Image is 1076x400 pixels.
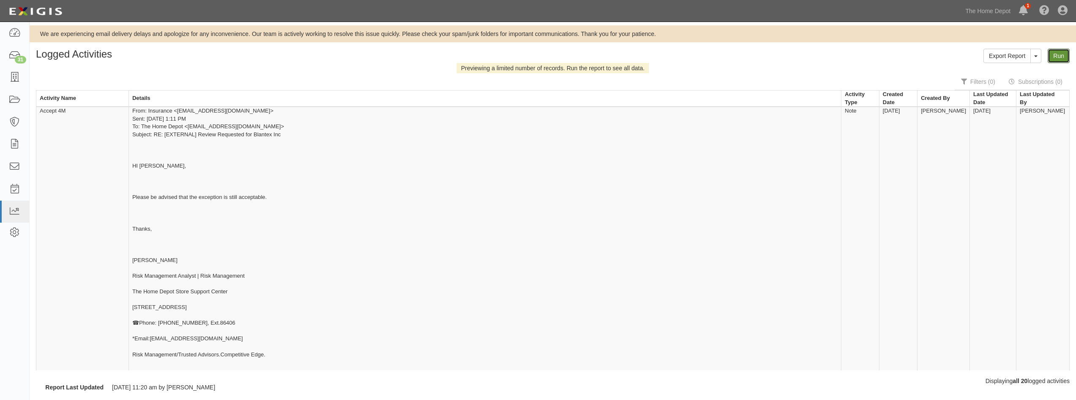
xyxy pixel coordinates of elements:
[983,49,1031,63] a: Export Report
[845,91,872,106] div: Activity Type
[1020,91,1062,106] div: Last Updated By
[955,73,1002,90] a: Filters (0)
[973,91,1009,106] div: Last Updated Date
[465,377,1076,385] div: Displaying logged activities
[36,49,547,60] h1: Logged Activities
[112,383,459,392] dd: [DATE] 11:20 am by [PERSON_NAME]
[1048,49,1070,63] a: Run
[15,56,26,63] div: 31
[921,94,950,102] div: Created By
[1002,73,1069,90] a: Subscriptions (0)
[1039,6,1049,16] i: Help Center - Complianz
[40,94,76,102] div: Activity Name
[132,94,151,102] div: Details
[1013,378,1027,384] b: all 20
[30,30,1076,38] div: We are experiencing email delivery delays and apologize for any inconvenience. Our team is active...
[6,4,65,19] img: logo-5460c22ac91f19d4615b14bd174203de0afe785f0fc80cf4dbbc73dc1793850b.png
[883,91,910,106] div: Created Date
[961,3,1015,19] a: The Home Depot
[36,383,104,392] dt: Report Last Updated
[457,63,649,73] div: Previewing a limited number of records. Run the report to see all data.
